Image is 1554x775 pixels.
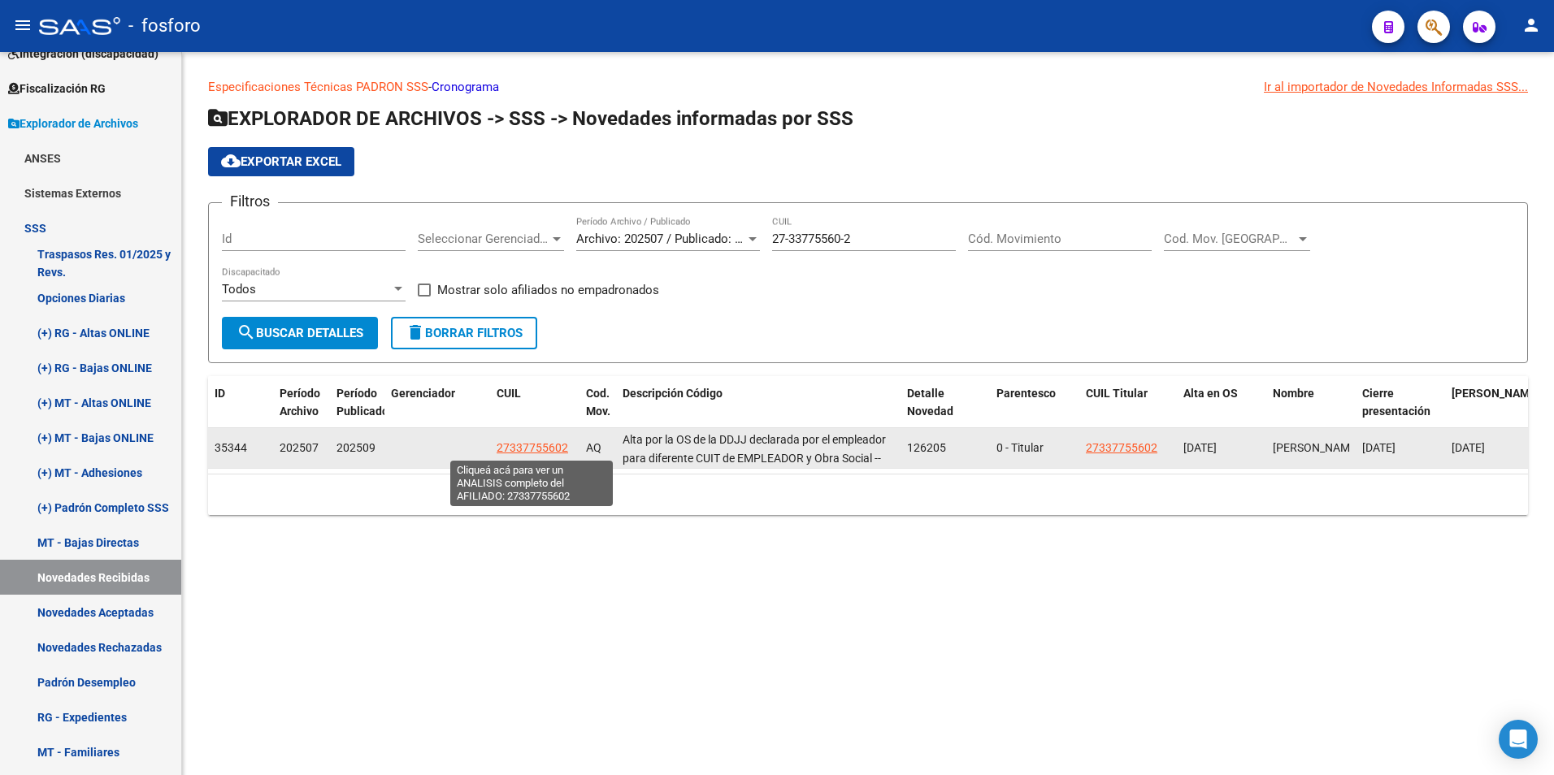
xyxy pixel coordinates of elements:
datatable-header-cell: Gerenciador [384,376,490,448]
span: 202507 [280,441,319,454]
span: [PERSON_NAME] [1273,441,1360,454]
span: Buscar Detalles [237,326,363,340]
span: 35344 [215,441,247,454]
mat-icon: cloud_download [221,151,241,171]
datatable-header-cell: Fecha Nac. [1445,376,1534,448]
span: Cod. Mov. [GEOGRAPHIC_DATA] [1164,232,1296,246]
h3: Filtros [222,190,278,213]
span: Alta en OS [1183,387,1238,400]
mat-icon: search [237,323,256,342]
button: Borrar Filtros [391,317,537,349]
span: CUIL Titular [1086,387,1148,400]
span: Seleccionar Gerenciador [418,232,549,246]
span: AQ [586,441,601,454]
span: Archivo: 202507 / Publicado: 202509 [576,232,774,246]
a: Cronograma [432,80,499,94]
span: ID [215,387,225,400]
span: [DATE] [1452,441,1485,454]
datatable-header-cell: Cierre presentación [1356,376,1445,448]
datatable-header-cell: CUIL Titular [1079,376,1177,448]
span: [DATE] [1362,441,1396,454]
span: Todos [222,282,256,297]
div: Open Intercom Messenger [1499,720,1538,759]
span: - fosforo [128,8,201,44]
datatable-header-cell: Parentesco [990,376,1079,448]
span: Mostrar solo afiliados no empadronados [437,280,659,300]
a: Especificaciones Técnicas PADRON SSS [208,80,428,94]
span: Período Publicado [336,387,388,418]
span: Exportar EXCEL [221,154,341,169]
span: Detalle Novedad [907,387,953,418]
span: Explorador de Archivos [8,115,138,132]
span: Descripción Código [623,387,723,400]
span: Borrar Filtros [406,326,523,340]
p: - [208,78,1528,96]
datatable-header-cell: Descripción Código [616,376,901,448]
datatable-header-cell: Alta en OS [1177,376,1266,448]
span: Integración (discapacidad) [8,45,158,63]
span: EXPLORADOR DE ARCHIVOS -> SSS -> Novedades informadas por SSS [208,107,853,130]
div: Ir al importador de Novedades Informadas SSS... [1264,78,1528,96]
span: Cierre presentación [1362,387,1430,418]
button: Buscar Detalles [222,317,378,349]
span: Cod. Mov. [586,387,610,418]
datatable-header-cell: Período Publicado [330,376,384,448]
span: Alta por la OS de la DDJJ declarada por el empleador para diferente CUIT de EMPLEADOR y Obra Soci... [623,433,887,557]
datatable-header-cell: Nombre [1266,376,1356,448]
span: 126205 [907,441,946,454]
span: 0 - Titular [996,441,1044,454]
span: 202509 [336,441,375,454]
datatable-header-cell: CUIL [490,376,579,448]
span: 27337755602 [1086,441,1157,454]
datatable-header-cell: ID [208,376,273,448]
button: Exportar EXCEL [208,147,354,176]
mat-icon: person [1521,15,1541,35]
span: Parentesco [996,387,1056,400]
span: Nombre [1273,387,1314,400]
datatable-header-cell: Cod. Mov. [579,376,616,448]
span: Período Archivo [280,387,320,418]
span: Gerenciador [391,387,455,400]
mat-icon: delete [406,323,425,342]
span: [DATE] [1183,441,1217,454]
datatable-header-cell: Período Archivo [273,376,330,448]
mat-icon: menu [13,15,33,35]
datatable-header-cell: Detalle Novedad [901,376,990,448]
span: 27337755602 [497,441,568,454]
span: CUIL [497,387,521,400]
span: [PERSON_NAME]. [1452,387,1543,400]
span: Fiscalización RG [8,80,106,97]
